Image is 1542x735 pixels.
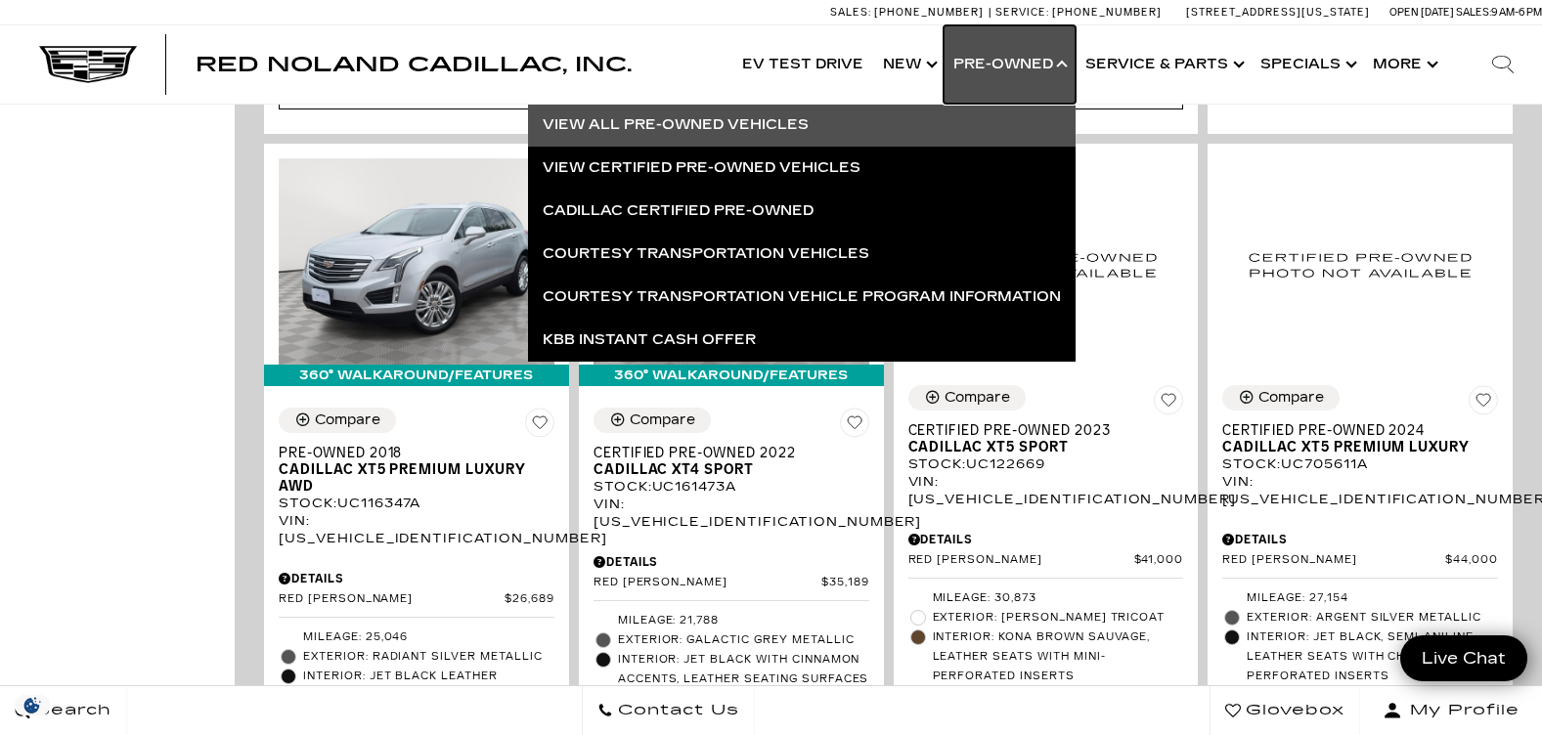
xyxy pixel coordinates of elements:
div: Pricing Details - Certified Pre-Owned 2022 Cadillac XT4 Sport [594,553,869,571]
section: Click to Open Cookie Consent Modal [10,695,55,715]
span: Interior: Jet Black Leather Interior [303,667,554,706]
a: Pre-Owned 2018Cadillac XT5 Premium Luxury AWD [279,445,554,495]
button: Compare Vehicle [908,385,1026,411]
img: Opt-Out Icon [10,695,55,715]
a: Courtesy Transportation Vehicle Program Information [528,276,1076,319]
button: Save Vehicle [525,408,554,445]
span: [PHONE_NUMBER] [874,6,984,19]
div: Compare [630,411,695,429]
a: View Certified Pre-Owned Vehicles [528,147,1076,190]
a: EV Test Drive [732,25,873,104]
span: Live Chat [1412,647,1516,670]
div: VIN: [US_VEHICLE_IDENTIFICATION_NUMBER] [908,473,1184,508]
div: Pricing Details - Certified Pre-Owned 2023 Cadillac XT5 Sport [908,531,1184,548]
li: Mileage: 25,046 [279,627,554,647]
a: Cadillac Certified Pre-Owned [528,190,1076,233]
span: Certified Pre-Owned 2022 [594,445,855,461]
span: Exterior: [PERSON_NAME] Tricoat [933,608,1184,627]
button: Save Vehicle [840,408,869,445]
span: 9 AM-6 PM [1491,6,1542,19]
span: [PHONE_NUMBER] [1052,6,1162,19]
div: VIN: [US_VEHICLE_IDENTIFICATION_NUMBER] [1222,473,1498,508]
span: Interior: Jet Black with Cinnamon accents, Leather seating surfaces with mini-perforated inserts [618,650,869,709]
span: My Profile [1402,697,1520,724]
a: Sales: [PHONE_NUMBER] [830,7,989,18]
a: Certified Pre-Owned 2023Cadillac XT5 Sport [908,422,1184,455]
a: Glovebox [1210,686,1360,735]
a: Courtesy Transportation Vehicles [528,233,1076,276]
a: Red [PERSON_NAME] $44,000 [1222,553,1498,568]
a: Certified Pre-Owned 2022Cadillac XT4 Sport [594,445,869,478]
span: Cadillac XT5 Premium Luxury AWD [279,461,540,495]
div: Compare [1258,389,1324,407]
a: KBB Instant Cash Offer [528,319,1076,362]
a: Contact Us [582,686,755,735]
button: Compare Vehicle [1222,385,1340,411]
div: Stock : UC122669 [908,455,1184,473]
span: Exterior: Radiant Silver Metallic [303,647,554,667]
div: VIN: [US_VEHICLE_IDENTIFICATION_NUMBER] [279,512,554,547]
span: Service: [995,6,1049,19]
div: Compare [315,411,380,429]
span: Glovebox [1241,697,1344,724]
div: Pricing Details - Pre-Owned 2018 Cadillac XT5 Premium Luxury AWD [279,570,554,587]
span: Red [PERSON_NAME] [594,576,821,590]
li: Mileage: 30,873 [908,588,1184,608]
span: $26,689 [505,592,554,607]
span: Red [PERSON_NAME] [279,592,505,607]
a: Red [PERSON_NAME] $35,189 [594,576,869,590]
span: Sales: [830,6,871,19]
span: Certified Pre-Owned 2023 [908,422,1169,439]
span: Cadillac XT5 Premium Luxury [1222,439,1483,455]
span: Red [PERSON_NAME] [908,553,1134,568]
img: Cadillac Dark Logo with Cadillac White Text [39,46,137,83]
span: $41,000 [1134,553,1184,568]
span: Cadillac XT4 Sport [594,461,855,478]
span: Cadillac XT5 Sport [908,439,1169,455]
a: Red [PERSON_NAME] $41,000 [908,553,1184,568]
span: Interior: Jet Black, Semi-aniline leather seats with chevron perforated inserts [1247,627,1498,686]
a: [STREET_ADDRESS][US_STATE] [1186,6,1370,19]
button: More [1363,25,1444,104]
a: View All Pre-Owned Vehicles [528,104,1076,147]
span: Red Noland Cadillac, Inc. [196,53,632,76]
div: Stock : UC705611A [1222,455,1498,473]
div: Compare [945,389,1010,407]
a: Red [PERSON_NAME] $26,689 [279,592,554,607]
span: Exterior: Argent Silver Metallic [1247,608,1498,627]
img: 2024 Cadillac XT5 Premium Luxury [1222,158,1498,370]
li: Mileage: 21,788 [594,611,869,630]
span: Sales: [1456,6,1491,19]
div: VIN: [US_VEHICLE_IDENTIFICATION_NUMBER] [594,496,869,531]
span: Exterior: Galactic Grey Metallic [618,630,869,650]
span: Open [DATE] [1389,6,1454,19]
span: Contact Us [613,697,739,724]
a: Service: [PHONE_NUMBER] [989,7,1167,18]
span: Search [30,697,111,724]
li: Mileage: 27,154 [1222,588,1498,608]
span: Certified Pre-Owned 2024 [1222,422,1483,439]
div: 360° WalkAround/Features [264,365,569,386]
div: Stock : UC161473A [594,478,869,496]
button: Save Vehicle [1154,385,1183,422]
div: Search [1464,25,1542,104]
span: Interior: Kona Brown Sauvage, Leather seats with mini-perforated inserts [933,627,1184,686]
button: Save Vehicle [1469,385,1498,422]
div: Pricing Details - Certified Pre-Owned 2024 Cadillac XT5 Premium Luxury [1222,531,1498,548]
span: Red [PERSON_NAME] [1222,553,1445,568]
a: Service & Parts [1076,25,1251,104]
button: Open user profile menu [1360,686,1542,735]
img: 2018 Cadillac XT5 Premium Luxury AWD [279,158,554,365]
a: Red Noland Cadillac, Inc. [196,55,632,74]
div: Stock : UC116347A [279,495,554,512]
span: $35,189 [821,576,869,590]
button: Compare Vehicle [279,408,396,433]
div: 360° WalkAround/Features [579,365,884,386]
a: Live Chat [1400,635,1527,681]
a: Specials [1251,25,1363,104]
a: Certified Pre-Owned 2024Cadillac XT5 Premium Luxury [1222,422,1498,455]
a: Pre-Owned [944,25,1076,104]
a: New [873,25,944,104]
button: Compare Vehicle [594,408,711,433]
